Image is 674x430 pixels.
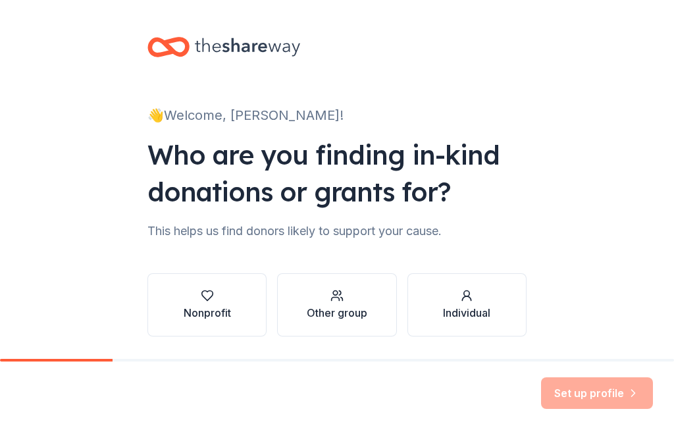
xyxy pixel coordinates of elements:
[407,273,527,336] button: Individual
[147,136,527,210] div: Who are you finding in-kind donations or grants for?
[147,273,267,336] button: Nonprofit
[184,305,231,321] div: Nonprofit
[443,305,490,321] div: Individual
[147,221,527,242] div: This helps us find donors likely to support your cause.
[277,273,396,336] button: Other group
[147,105,527,126] div: 👋 Welcome, [PERSON_NAME]!
[307,305,367,321] div: Other group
